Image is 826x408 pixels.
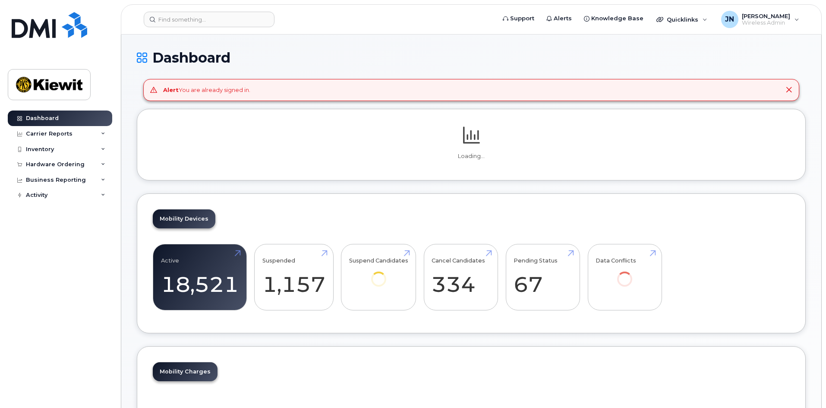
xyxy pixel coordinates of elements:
a: Cancel Candidates 334 [432,249,490,306]
a: Mobility Charges [153,362,218,381]
a: Mobility Devices [153,209,215,228]
strong: Alert [163,86,179,93]
div: You are already signed in. [163,86,250,94]
p: Loading... [153,152,790,160]
h1: Dashboard [137,50,806,65]
a: Data Conflicts [596,249,654,298]
a: Pending Status 67 [514,249,572,306]
a: Suspended 1,157 [262,249,325,306]
a: Suspend Candidates [349,249,408,298]
a: Active 18,521 [161,249,239,306]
